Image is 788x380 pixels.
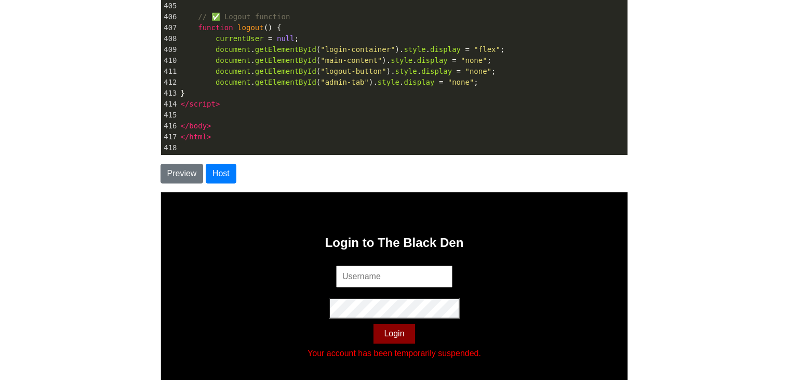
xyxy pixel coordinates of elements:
span: "none" [461,56,487,64]
div: 417 [161,132,179,142]
span: getElementById [255,78,316,86]
span: . ( ). . ; [181,67,496,75]
span: body [189,122,207,130]
div: 414 [161,99,179,110]
span: "admin-tab" [320,78,369,86]
span: document [216,67,250,75]
span: display [421,67,452,75]
span: document [216,56,250,64]
div: 408 [161,33,179,44]
span: </ [181,122,190,130]
span: . ( ). . ; [181,78,478,86]
span: ; [181,34,299,43]
span: getElementById [255,45,316,54]
span: . ( ). . ; [181,45,505,54]
div: 410 [161,55,179,66]
span: style [391,56,412,64]
span: = [465,45,469,54]
span: getElementById [255,67,316,75]
span: // ✅ Logout function [198,12,290,21]
span: "main-content" [320,56,382,64]
span: style [395,67,417,75]
span: getElementById [255,56,316,64]
div: 416 [161,121,179,132]
span: "none" [448,78,474,86]
span: function [198,23,233,32]
span: = [457,67,461,75]
span: "logout-button" [320,67,386,75]
div: 411 [161,66,179,77]
button: Host [206,164,236,184]
div: 409 [161,44,179,55]
div: 412 [161,77,179,88]
span: > [207,133,211,141]
button: Preview [161,164,204,184]
span: currentUser [216,34,264,43]
span: > [207,122,211,130]
span: display [417,56,448,64]
span: document [216,45,250,54]
span: html [189,133,207,141]
span: null [277,34,295,43]
div: 407 [161,22,179,33]
span: style [404,45,425,54]
span: document [216,78,250,86]
div: 415 [161,110,179,121]
span: = [439,78,443,86]
span: = [452,56,456,64]
div: 413 [161,88,179,99]
span: = [268,34,272,43]
span: style [378,78,399,86]
div: 405 [161,1,179,11]
span: </ [181,133,190,141]
span: "none" [465,67,491,75]
span: . ( ). . ; [181,56,492,64]
span: } [181,89,185,97]
span: display [430,45,461,54]
div: 418 [161,142,179,153]
span: > [216,100,220,108]
span: "flex" [474,45,500,54]
span: () { [181,23,282,32]
span: display [404,78,434,86]
div: 406 [161,11,179,22]
span: script [189,100,216,108]
span: logout [237,23,264,32]
span: </ [181,100,190,108]
span: "login-container" [320,45,395,54]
